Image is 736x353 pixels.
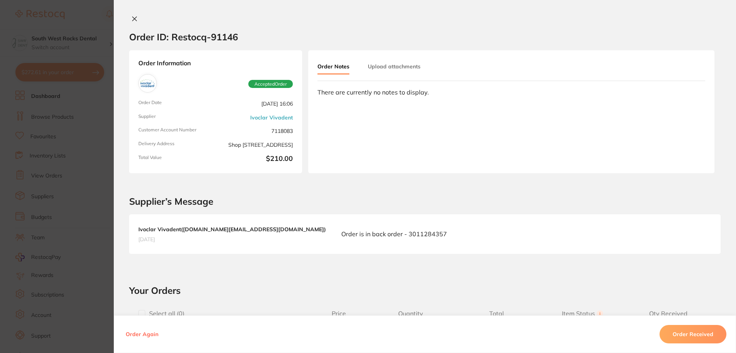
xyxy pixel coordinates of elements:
h2: Supplier’s Message [129,196,721,207]
span: Total Value [138,155,213,164]
span: 7118083 [219,127,293,135]
span: Customer Account Number [138,127,213,135]
span: Order Date [138,100,213,108]
h2: Order ID: Restocq- 91146 [129,31,238,43]
button: Upload attachments [368,60,420,73]
p: Order is in back order - 3011284357 [341,230,447,238]
span: Total [454,310,540,317]
span: Accepted Order [248,80,293,88]
span: Supplier [138,114,213,121]
span: [DATE] 16:06 [219,100,293,108]
a: Ivoclar Vivadent [250,114,293,121]
span: Price [310,310,367,317]
img: Ivoclar Vivadent [140,76,155,91]
div: There are currently no notes to display. [317,89,705,96]
h2: Your Orders [129,285,721,296]
span: Delivery Address [138,141,213,149]
span: Qty Received [625,310,711,317]
b: Ivoclar Vivadent ( [DOMAIN_NAME][EMAIL_ADDRESS][DOMAIN_NAME] ) [138,226,326,233]
button: Order Received [660,325,726,343]
button: Order Again [123,331,161,338]
b: $210.00 [219,155,293,164]
span: Quantity [367,310,454,317]
span: Item Status [540,310,626,317]
span: [DATE] [138,236,326,243]
strong: Order Information [138,60,293,68]
span: Shop [STREET_ADDRESS] [219,141,293,149]
button: Order Notes [317,60,349,75]
span: Select all ( 0 ) [145,310,184,317]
